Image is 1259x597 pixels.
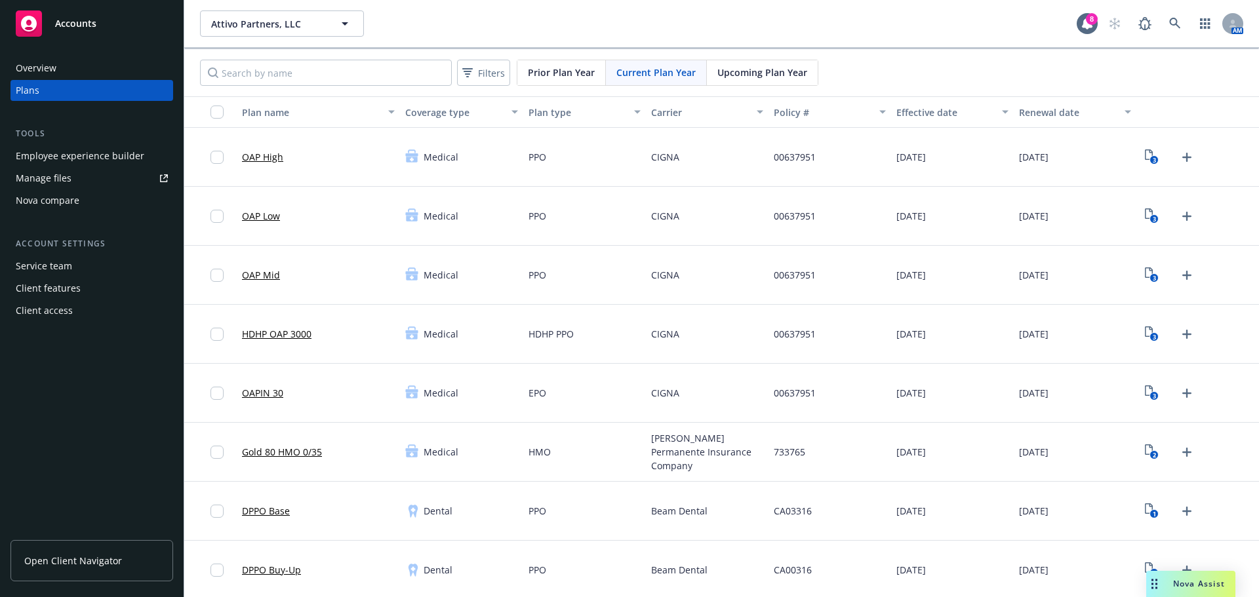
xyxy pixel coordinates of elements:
[529,268,546,282] span: PPO
[10,5,173,42] a: Accounts
[210,564,224,577] input: Toggle Row Selected
[1086,13,1098,25] div: 8
[55,18,96,29] span: Accounts
[242,268,280,282] a: OAP Mid
[774,504,812,518] span: CA03316
[1142,265,1163,286] a: View Plan Documents
[774,209,816,223] span: 00637951
[774,445,805,459] span: 733765
[478,66,505,80] span: Filters
[457,60,510,86] button: Filters
[1176,560,1197,581] a: Upload Plan Documents
[1142,442,1163,463] a: View Plan Documents
[210,387,224,400] input: Toggle Row Selected
[896,445,926,459] span: [DATE]
[891,96,1014,128] button: Effective date
[896,106,994,119] div: Effective date
[424,563,452,577] span: Dental
[10,237,173,250] div: Account settings
[424,504,452,518] span: Dental
[10,256,173,277] a: Service team
[1142,383,1163,404] a: View Plan Documents
[1153,451,1156,459] text: 2
[1192,10,1218,37] a: Switch app
[1142,147,1163,168] a: View Plan Documents
[1146,571,1163,597] div: Drag to move
[651,209,679,223] span: CIGNA
[1153,274,1156,282] text: 3
[651,150,679,164] span: CIGNA
[10,300,173,321] a: Client access
[16,278,81,299] div: Client features
[529,504,546,518] span: PPO
[1153,215,1156,223] text: 3
[529,563,546,577] span: PPO
[424,209,458,223] span: Medical
[528,66,595,79] span: Prior Plan Year
[1019,445,1049,459] span: [DATE]
[896,268,926,282] span: [DATE]
[774,150,816,164] span: 00637951
[896,563,926,577] span: [DATE]
[651,106,749,119] div: Carrier
[529,386,546,400] span: EPO
[16,80,39,101] div: Plans
[651,386,679,400] span: CIGNA
[10,58,173,79] a: Overview
[210,106,224,119] input: Select all
[242,150,283,164] a: OAP High
[1176,383,1197,404] a: Upload Plan Documents
[1153,333,1156,341] text: 3
[1153,510,1156,518] text: 1
[1019,150,1049,164] span: [DATE]
[1176,442,1197,463] a: Upload Plan Documents
[529,106,626,119] div: Plan type
[1176,265,1197,286] a: Upload Plan Documents
[210,151,224,164] input: Toggle Row Selected
[1142,206,1163,227] a: View Plan Documents
[211,17,325,31] span: Attivo Partners, LLC
[16,168,71,189] div: Manage files
[16,145,144,166] div: Employee experience builder
[242,386,283,400] a: OAPIN 30
[651,327,679,341] span: CIGNA
[1176,206,1197,227] a: Upload Plan Documents
[1019,504,1049,518] span: [DATE]
[774,563,812,577] span: CA00316
[651,431,763,472] span: [PERSON_NAME] Permanente Insurance Company
[774,386,816,400] span: 00637951
[774,268,816,282] span: 00637951
[1176,501,1197,522] a: Upload Plan Documents
[424,386,458,400] span: Medical
[1146,571,1235,597] button: Nova Assist
[896,327,926,341] span: [DATE]
[16,58,56,79] div: Overview
[529,150,546,164] span: PPO
[242,327,311,341] a: HDHP OAP 3000
[1153,392,1156,400] text: 3
[242,504,290,518] a: DPPO Base
[1019,327,1049,341] span: [DATE]
[616,66,696,79] span: Current Plan Year
[242,563,301,577] a: DPPO Buy-Up
[1162,10,1188,37] a: Search
[10,80,173,101] a: Plans
[1019,563,1049,577] span: [DATE]
[651,268,679,282] span: CIGNA
[16,256,72,277] div: Service team
[896,386,926,400] span: [DATE]
[210,446,224,459] input: Toggle Row Selected
[1019,268,1049,282] span: [DATE]
[405,106,503,119] div: Coverage type
[1176,147,1197,168] a: Upload Plan Documents
[210,269,224,282] input: Toggle Row Selected
[523,96,646,128] button: Plan type
[242,106,380,119] div: Plan name
[1102,10,1128,37] a: Start snowing
[1014,96,1136,128] button: Renewal date
[10,278,173,299] a: Client features
[646,96,769,128] button: Carrier
[200,10,364,37] button: Attivo Partners, LLC
[237,96,400,128] button: Plan name
[424,150,458,164] span: Medical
